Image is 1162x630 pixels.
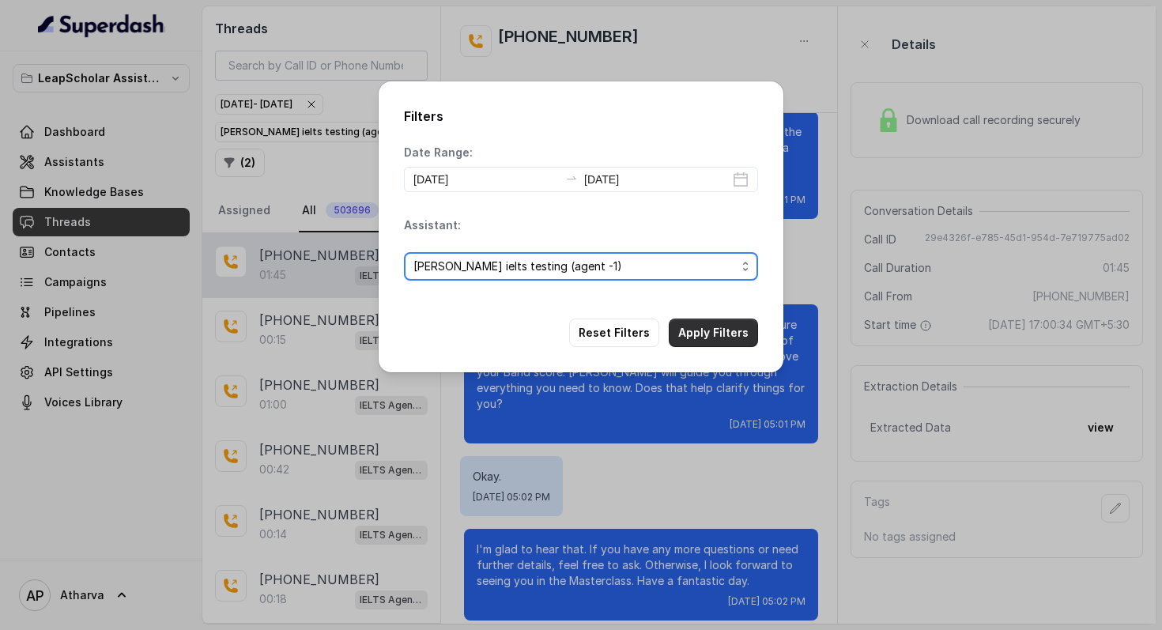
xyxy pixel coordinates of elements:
[404,107,758,126] h2: Filters
[404,217,461,233] p: Assistant:
[413,257,736,276] span: [PERSON_NAME] ielts testing (agent -1)
[669,319,758,347] button: Apply Filters
[413,171,559,188] input: Start date
[569,319,659,347] button: Reset Filters
[565,172,578,184] span: to
[565,172,578,184] span: swap-right
[584,171,730,188] input: End date
[404,252,758,281] button: [PERSON_NAME] ielts testing (agent -1)
[404,145,473,160] p: Date Range:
